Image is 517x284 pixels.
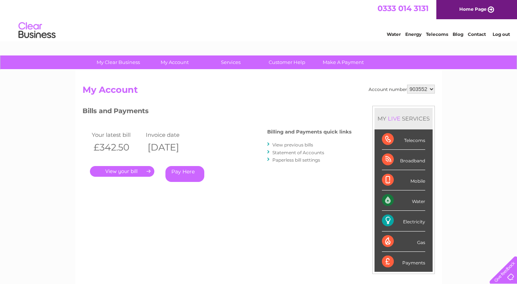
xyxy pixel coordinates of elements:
h3: Bills and Payments [83,106,352,119]
h2: My Account [83,85,435,99]
a: Water [387,31,401,37]
a: Customer Help [256,55,318,69]
div: Gas [382,231,425,252]
a: Statement of Accounts [272,150,324,155]
a: My Clear Business [88,55,149,69]
a: Make A Payment [313,55,374,69]
td: Your latest bill [90,130,144,140]
div: Mobile [382,170,425,190]
a: Contact [468,31,486,37]
div: MY SERVICES [375,108,433,129]
td: Invoice date [144,130,198,140]
a: Blog [453,31,463,37]
a: Energy [405,31,422,37]
div: Broadband [382,150,425,170]
a: Telecoms [426,31,448,37]
div: Clear Business is a trading name of Verastar Limited (registered in [GEOGRAPHIC_DATA] No. 3667643... [84,4,434,36]
a: My Account [144,55,205,69]
div: Telecoms [382,129,425,150]
div: Account number [369,85,435,94]
div: LIVE [386,115,402,122]
th: [DATE] [144,140,198,155]
div: Payments [382,252,425,272]
a: Services [200,55,261,69]
a: Paperless bill settings [272,157,320,163]
th: £342.50 [90,140,144,155]
h4: Billing and Payments quick links [267,129,352,135]
a: Log out [493,31,510,37]
div: Electricity [382,211,425,231]
img: logo.png [18,19,56,42]
a: Pay Here [165,166,204,182]
a: 0333 014 3131 [377,4,429,13]
a: View previous bills [272,142,313,148]
a: . [90,166,154,177]
div: Water [382,190,425,211]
